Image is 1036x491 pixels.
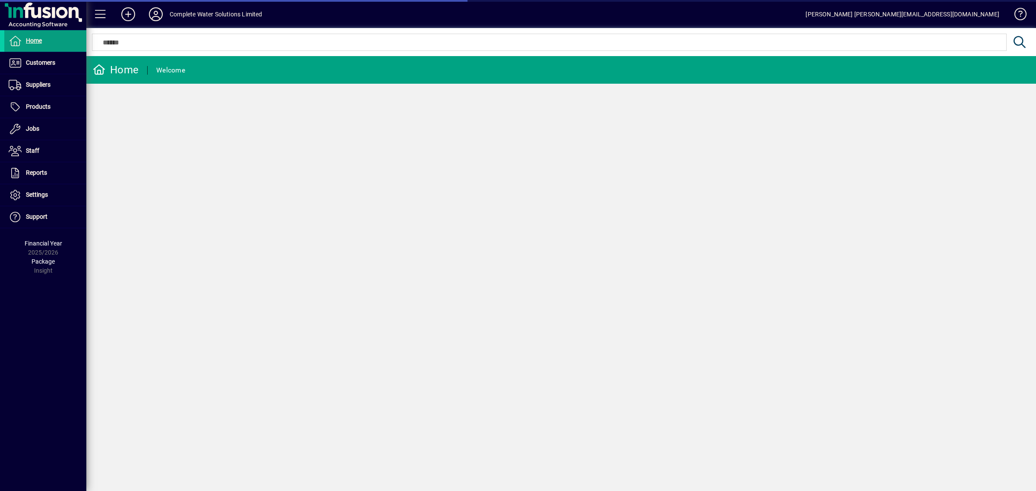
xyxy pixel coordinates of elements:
[26,103,51,110] span: Products
[4,52,86,74] a: Customers
[26,169,47,176] span: Reports
[26,59,55,66] span: Customers
[156,63,185,77] div: Welcome
[93,63,139,77] div: Home
[142,6,170,22] button: Profile
[26,81,51,88] span: Suppliers
[4,96,86,118] a: Products
[170,7,262,21] div: Complete Water Solutions Limited
[4,206,86,228] a: Support
[4,118,86,140] a: Jobs
[26,125,39,132] span: Jobs
[4,74,86,96] a: Suppliers
[805,7,999,21] div: [PERSON_NAME] [PERSON_NAME][EMAIL_ADDRESS][DOMAIN_NAME]
[32,258,55,265] span: Package
[25,240,62,247] span: Financial Year
[114,6,142,22] button: Add
[26,37,42,44] span: Home
[26,213,47,220] span: Support
[4,162,86,184] a: Reports
[26,147,39,154] span: Staff
[4,184,86,206] a: Settings
[1008,2,1025,30] a: Knowledge Base
[26,191,48,198] span: Settings
[4,140,86,162] a: Staff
